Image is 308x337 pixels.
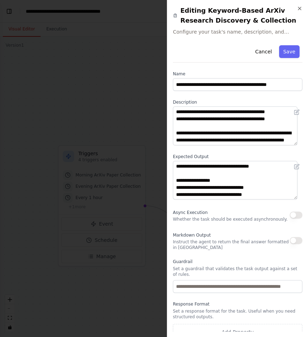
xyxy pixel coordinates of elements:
button: Cancel [251,45,276,58]
span: Async Execution [173,210,207,215]
p: Set a guardrail that validates the task output against a set of rules. [173,266,302,277]
p: Instruct the agent to return the final answer formatted in [GEOGRAPHIC_DATA] [173,239,290,250]
label: Name [173,71,302,77]
label: Response Format [173,301,302,307]
label: Description [173,99,302,105]
button: Open in editor [292,108,301,116]
label: Guardrail [173,259,302,265]
label: Expected Output [173,154,302,159]
span: Configure your task's name, description, and expected output. [173,28,302,35]
button: Open in editor [292,162,301,171]
p: Whether the task should be executed asynchronously. [173,216,288,222]
span: Markdown Output [173,233,211,238]
h2: Editing Keyword-Based ArXiv Research Discovery & Collection [173,6,302,25]
button: Save [279,45,300,58]
p: Set a response format for the task. Useful when you need structured outputs. [173,308,302,320]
